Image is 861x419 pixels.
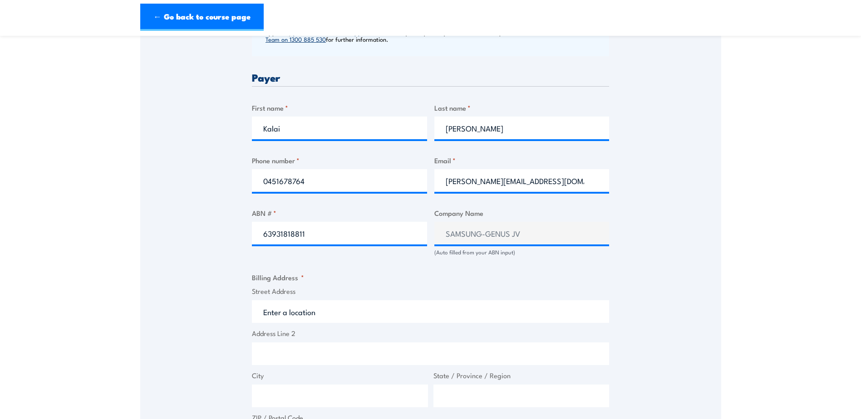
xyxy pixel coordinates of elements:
[252,328,609,339] label: Address Line 2
[252,370,428,381] label: City
[434,208,610,218] label: Company Name
[252,72,609,83] h3: Payer
[252,300,609,323] input: Enter a location
[434,248,610,257] div: (Auto filled from your ABN input)
[252,155,427,166] label: Phone number
[434,102,610,113] label: Last name
[252,286,609,297] label: Street Address
[433,370,610,381] label: State / Province / Region
[266,9,607,43] p: Payment on account is only available to approved Corporate Customers who have previously applied ...
[140,4,264,31] a: ← Go back to course page
[252,208,427,218] label: ABN #
[434,155,610,166] label: Email
[252,102,427,113] label: First name
[252,272,304,283] legend: Billing Address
